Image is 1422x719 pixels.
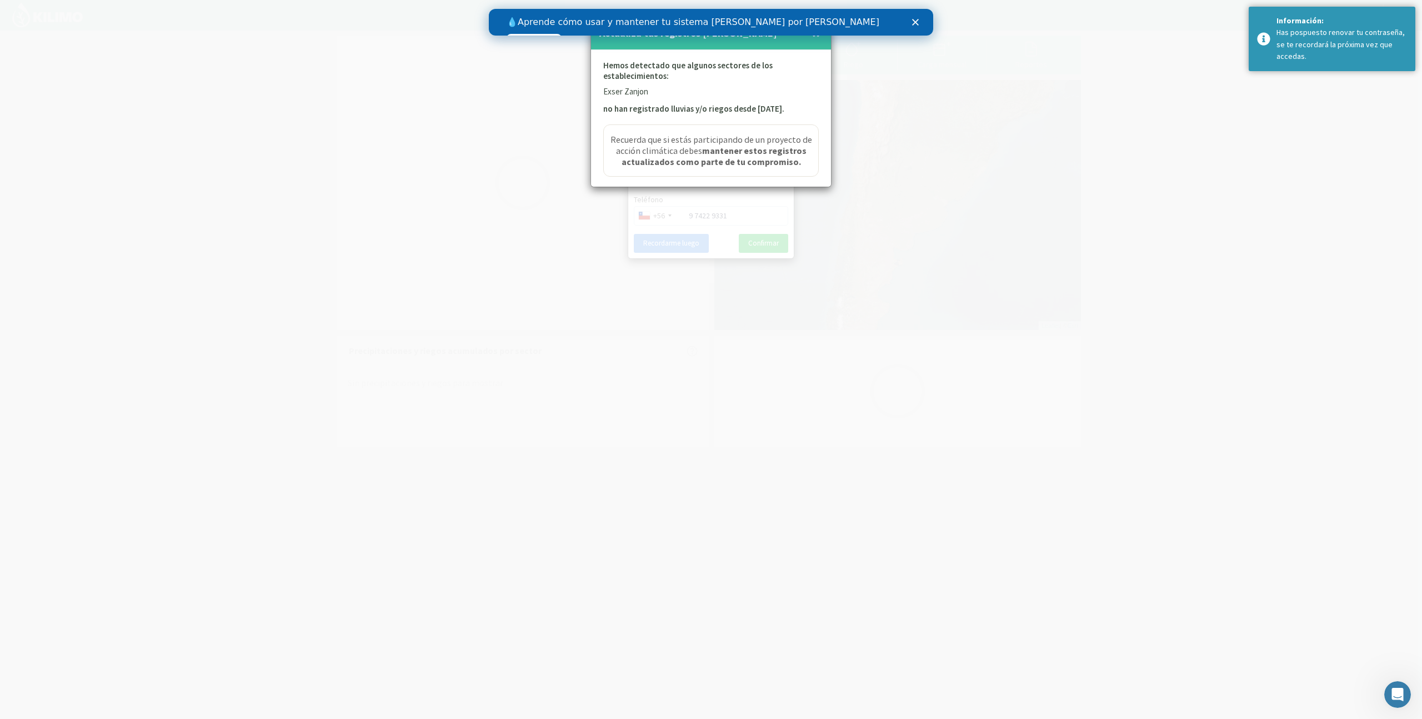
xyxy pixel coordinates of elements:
p: no han registrado lluvias y/o riegos desde [DATE]. [603,103,819,116]
div: Has pospuesto renovar tu contraseña, se te recordará la próxima vez que accedas. [1276,27,1407,62]
div: Cerrar [423,10,434,17]
iframe: Intercom live chat [1384,681,1411,708]
p: Exser Zanjon [603,86,819,98]
a: Ver videos [18,25,73,38]
strong: mantener estos registros actualizados como parte de tu compromiso. [622,145,807,167]
div: Información: [1276,15,1407,27]
p: Hemos detectado que algunos sectores de los establecimientos: [603,60,819,86]
iframe: Intercom live chat banner [489,9,933,36]
span: Recuerda que si estás participando de un proyecto de acción climática debes [607,134,815,167]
